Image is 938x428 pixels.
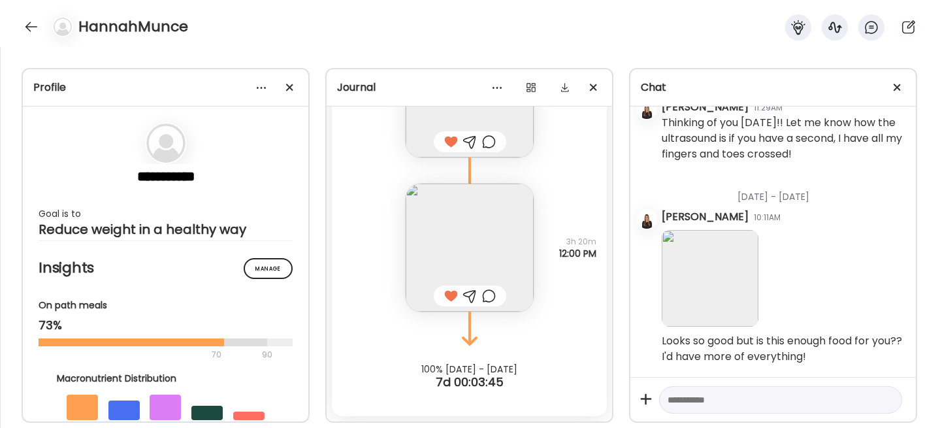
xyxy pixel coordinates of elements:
[39,318,293,333] div: 73%
[662,333,905,365] div: Looks so good but is this enough food for you?? I'd have more of everything!
[662,174,905,209] div: [DATE] - [DATE]
[638,210,656,229] img: avatars%2Fkjfl9jNWPhc7eEuw3FeZ2kxtUMH3
[754,212,781,223] div: 10:11AM
[57,372,275,386] div: Macronutrient Distribution
[559,248,596,259] span: 12:00 PM
[261,347,274,363] div: 90
[146,123,186,163] img: bg-avatar-default.svg
[39,258,293,278] h2: Insights
[39,222,293,237] div: Reduce weight in a healthy way
[39,206,293,222] div: Goal is to
[39,347,258,363] div: 70
[244,258,293,279] div: Manage
[78,16,188,37] h4: HannahMunce
[559,236,596,248] span: 3h 20m
[327,364,612,374] div: 100% [DATE] - [DATE]
[662,230,758,327] img: images%2Fkfkzk6vGDOhEU9eo8aJJ3Lraes72%2FaMWEEBkV5UAyBZIt9dUL%2Ft4miZDSBM1W47wicBAzQ_240
[662,99,749,115] div: [PERSON_NAME]
[754,102,783,114] div: 11:29AM
[327,374,612,390] div: 7d 00:03:45
[33,80,298,95] div: Profile
[662,209,749,225] div: [PERSON_NAME]
[638,101,656,119] img: avatars%2Fkjfl9jNWPhc7eEuw3FeZ2kxtUMH3
[39,299,293,312] div: On path meals
[406,184,534,312] img: images%2Fkfkzk6vGDOhEU9eo8aJJ3Lraes72%2FxznlU8R8wqVHyQqBQz6k%2FgrDKyshzLWwvulP5AEgg_240
[337,80,602,95] div: Journal
[641,80,905,95] div: Chat
[662,115,905,162] div: Thinking of you [DATE]!! Let me know how the ultrasound is if you have a second, I have all my fi...
[54,18,72,36] img: bg-avatar-default.svg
